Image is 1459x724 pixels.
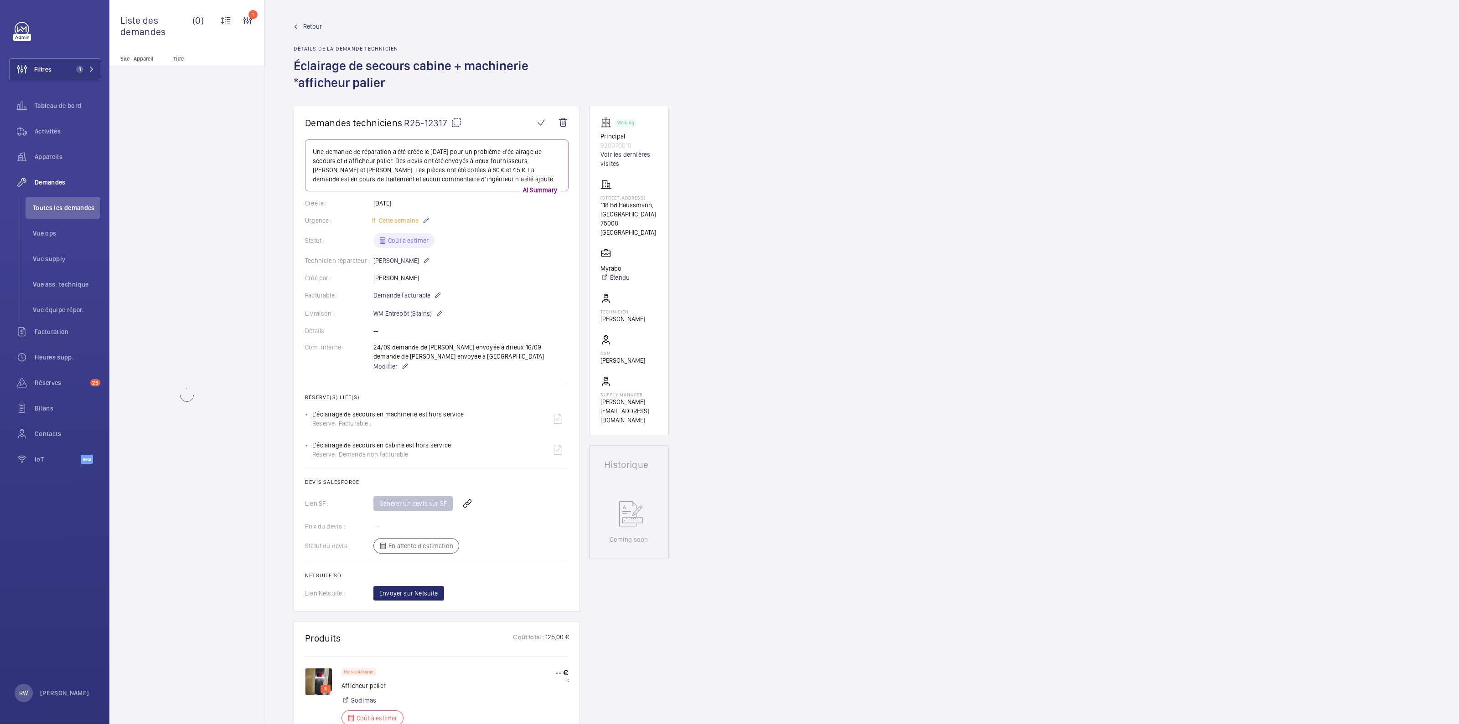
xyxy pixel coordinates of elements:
[173,56,233,62] p: Titre
[604,460,654,469] h1: Historique
[35,178,100,187] span: Demandes
[33,305,100,314] span: Vue équipe répar.
[373,308,443,319] p: WM Entrepôt (Stains)
[305,117,402,128] span: Demandes techniciens
[600,117,615,128] img: elevator.svg
[305,394,569,401] h2: Réserve(s) liée(s)
[373,291,430,300] span: Demande facturable
[19,688,28,698] p: RW
[9,58,100,80] button: Filtres1
[339,450,409,459] span: Demande non facturable
[40,688,89,698] p: [PERSON_NAME]
[555,668,569,678] p: -- €
[600,150,657,168] a: Voir les dernières visites
[312,419,339,428] span: Réserve -
[294,57,580,106] h1: Éclairage de secours cabine + machinerie *afficheur palier
[519,185,561,195] p: AI Summary
[379,589,438,598] span: Envoyer sur Netsuite
[35,327,100,336] span: Facturation
[33,254,100,263] span: Vue supply
[35,152,100,161] span: Appareils
[357,714,398,723] p: Coût à estimer
[600,195,657,200] p: [STREET_ADDRESS]
[351,696,376,705] a: Sodimas
[305,632,341,644] h1: Produits
[600,200,657,219] p: 118 Bd Haussmann, [GEOGRAPHIC_DATA]
[35,353,100,362] span: Heures supp.
[344,670,373,673] p: Hors catalogue
[109,56,170,62] p: Site - Appareil
[33,280,100,289] span: Vue ass. technique
[555,678,569,683] p: -- €
[120,15,192,37] span: Liste des demandes
[76,66,83,73] span: 1
[600,350,645,356] p: CSM
[81,455,93,464] span: Beta
[33,229,100,238] span: Vue ops
[373,586,444,601] button: Envoyer sur Netsuite
[305,479,569,485] h2: Devis Salesforce
[373,255,430,266] p: [PERSON_NAME]
[404,117,462,128] span: R25-12317
[600,273,630,282] a: Étendu
[617,121,634,124] p: Working
[600,356,645,365] p: [PERSON_NAME]
[313,147,561,184] p: Une demande de réparation a été créée le [DATE] pour un problème d'éclairage de secours et d'affi...
[294,46,580,52] h2: Détails de la demande technicien
[33,203,100,212] span: Toutes les demandes
[305,668,332,695] img: 1758033631070-e09bb354-5917-4fa0-b7db-172d9750ec71
[305,572,569,579] h2: Netsuite SO
[34,65,52,74] span: Filtres
[377,217,419,224] span: Cette semaine
[35,378,87,387] span: Réserves
[600,314,645,323] p: [PERSON_NAME]
[513,632,544,644] p: Coût total :
[600,132,657,141] p: Principal
[35,127,100,136] span: Activités
[600,264,630,273] p: Myrabo
[312,450,339,459] span: Réserve -
[35,455,81,464] span: IoT
[373,362,398,371] span: Modifier
[544,632,569,644] p: 125,00 €
[339,419,371,428] span: Facturable :
[600,397,657,425] p: [PERSON_NAME][EMAIL_ADDRESS][DOMAIN_NAME]
[610,535,648,544] p: Coming soon
[600,392,657,397] p: Supply manager
[600,141,657,150] p: 920070010
[341,681,409,690] p: Afficheur palier
[35,404,100,413] span: Bilans
[90,379,100,386] span: 25
[600,309,645,314] p: Technicien
[600,219,657,237] p: 75008 [GEOGRAPHIC_DATA]
[322,685,329,693] p: 3
[35,429,100,438] span: Contacts
[303,22,322,31] span: Retour
[35,101,100,110] span: Tableau de bord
